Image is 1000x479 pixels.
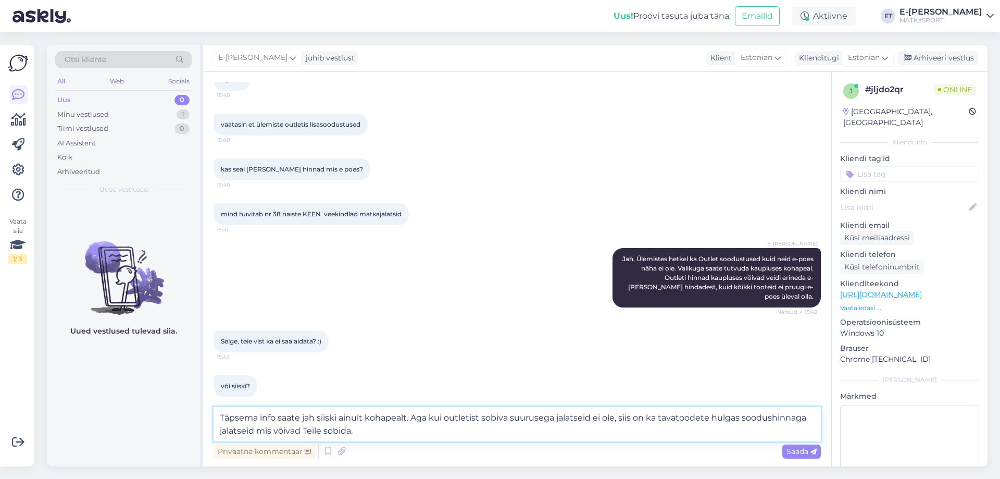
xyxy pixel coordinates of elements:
[221,210,402,218] span: mind huvitab nr 38 naiste KEEN veekindlad matkajalatsid
[8,254,27,264] div: 1 / 3
[57,95,71,105] div: Uus
[741,52,772,64] span: Estonian
[840,328,979,339] p: Windows 10
[217,91,256,99] span: 15:40
[899,8,982,16] div: E-[PERSON_NAME]
[8,53,28,73] img: Askly Logo
[214,407,821,441] textarea: Täpsema info saate jah siiski ainult kohapealt. Aga kui outletist sobiva suurusega jalatseid ei o...
[221,337,321,345] span: Selge, teie vist ka ei saa aidata? :)
[786,447,817,456] span: Saada
[840,317,979,328] p: Operatsioonisüsteem
[614,11,633,21] b: Uus!
[840,343,979,354] p: Brauser
[840,220,979,231] p: Kliendi email
[217,353,256,361] span: 15:42
[898,51,978,65] div: Arhiveeri vestlus
[934,84,976,95] span: Online
[840,354,979,365] p: Chrome [TECHNICAL_ID]
[840,391,979,402] p: Märkmed
[840,278,979,289] p: Klienditeekond
[217,226,256,234] span: 15:41
[214,445,315,459] div: Privaatne kommentaar
[840,303,979,313] p: Vaata edasi ...
[622,255,815,300] span: Jah, Ülemistes hetkel ka Outlet soodustused kuid neid e-poes näha ei ole. Valikuga saate tutvuda ...
[840,290,922,299] a: [URL][DOMAIN_NAME]
[65,54,106,65] span: Otsi kliente
[735,6,780,26] button: Emailid
[174,124,190,134] div: 0
[302,53,355,64] div: juhib vestlust
[217,181,256,189] span: 15:40
[840,138,979,147] div: Kliendi info
[47,223,200,316] img: No chats
[849,87,853,95] span: j
[221,382,250,390] span: või siiski?
[217,136,256,144] span: 15:40
[57,138,96,149] div: AI Assistent
[767,240,818,248] span: E-[PERSON_NAME]
[55,75,67,88] div: All
[843,106,969,128] div: [GEOGRAPHIC_DATA], [GEOGRAPHIC_DATA]
[840,153,979,164] p: Kliendi tag'id
[881,9,895,23] div: ET
[840,231,914,245] div: Küsi meiliaadressi
[848,52,880,64] span: Estonian
[8,217,27,264] div: Vaata siia
[899,16,982,24] div: MATKaSPORT
[899,8,994,24] a: E-[PERSON_NAME]MATKaSPORT
[840,375,979,385] div: [PERSON_NAME]
[865,83,934,96] div: # jljdo2qr
[57,167,100,177] div: Arhiveeritud
[108,75,126,88] div: Web
[840,249,979,260] p: Kliendi telefon
[840,166,979,182] input: Lisa tag
[177,109,190,120] div: 1
[841,202,967,213] input: Lisa nimi
[99,185,148,194] span: Uued vestlused
[614,10,731,22] div: Proovi tasuta juba täna:
[218,52,287,64] span: E-[PERSON_NAME]
[795,53,839,64] div: Klienditugi
[792,7,856,26] div: Aktiivne
[174,95,190,105] div: 0
[840,186,979,197] p: Kliendi nimi
[166,75,192,88] div: Socials
[57,124,108,134] div: Tiimi vestlused
[57,109,109,120] div: Minu vestlused
[706,53,732,64] div: Klient
[57,152,72,163] div: Kõik
[221,165,363,173] span: kas seal [PERSON_NAME] hinnad mis e poes?
[777,308,818,316] span: Nähtud ✓ 15:42
[840,260,924,274] div: Küsi telefoninumbrit
[70,326,177,337] p: Uued vestlused tulevad siia.
[221,120,360,128] span: vaatasin et ülemiste outletis lisasoodustused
